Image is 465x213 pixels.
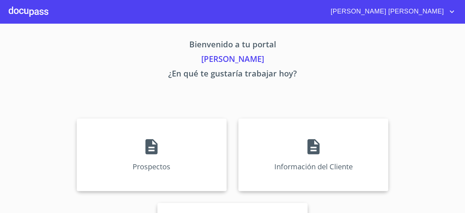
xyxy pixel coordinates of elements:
p: Bienvenido a tu portal [9,38,456,53]
p: Prospectos [133,162,170,171]
p: ¿En qué te gustaría trabajar hoy? [9,67,456,82]
span: [PERSON_NAME] [PERSON_NAME] [325,6,448,17]
p: Información del Cliente [274,162,353,171]
p: [PERSON_NAME] [9,53,456,67]
button: account of current user [325,6,456,17]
